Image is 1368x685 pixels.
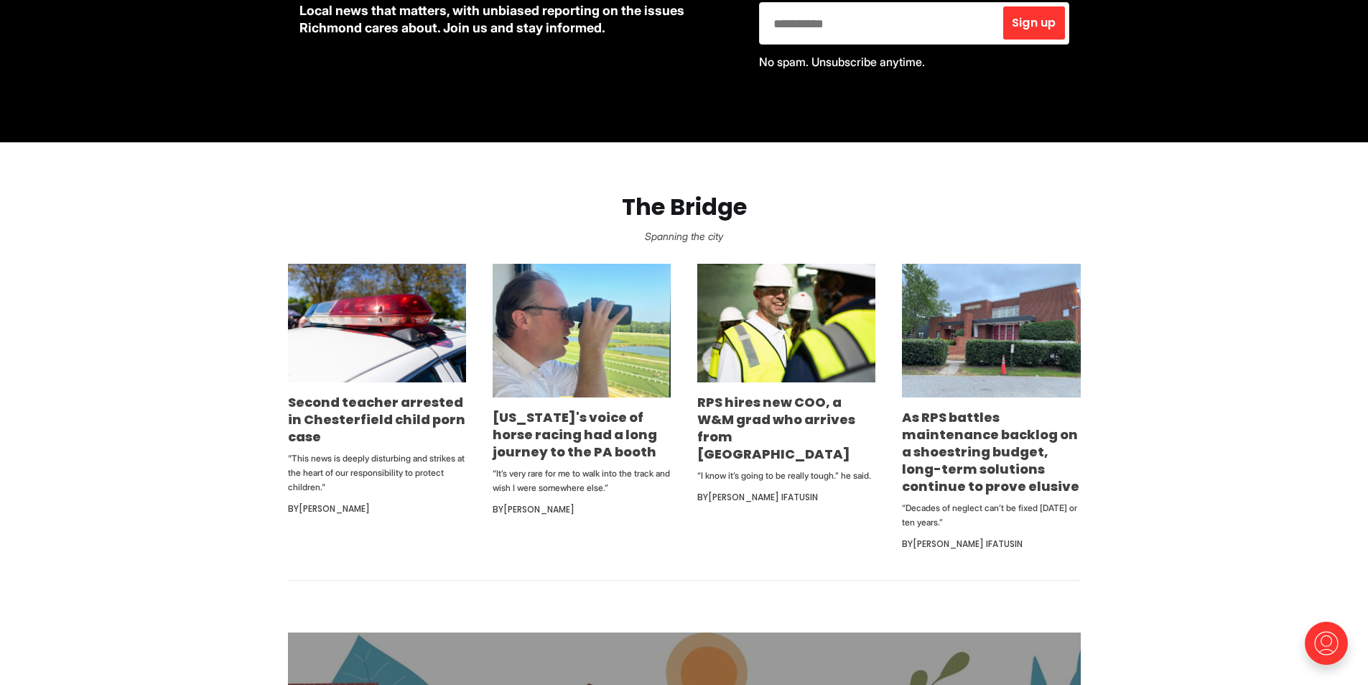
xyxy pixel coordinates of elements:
a: [PERSON_NAME] [299,502,370,515]
div: By [902,535,1080,553]
a: RPS hires new COO, a W&M grad who arrives from [GEOGRAPHIC_DATA] [697,393,855,463]
img: Virginia's voice of horse racing had a long journey to the PA booth [493,264,671,397]
img: As RPS battles maintenance backlog on a shoestring budget, long-term solutions continue to prove ... [902,264,1080,397]
p: “It’s very rare for me to walk into the track and wish I were somewhere else.” [493,466,671,495]
a: [US_STATE]'s voice of horse racing had a long journey to the PA booth [493,408,657,461]
p: Local news that matters, with unbiased reporting on the issues Richmond cares about. Join us and ... [299,2,736,37]
p: “Decades of neglect can’t be fixed [DATE] or ten years.” [902,501,1080,530]
p: “I know it’s going to be really tough.” he said. [697,469,875,483]
a: [PERSON_NAME] Ifatusin [913,538,1023,550]
a: As RPS battles maintenance backlog on a shoestring budget, long-term solutions continue to prove ... [902,408,1079,495]
a: Second teacher arrested in Chesterfield child porn case [288,393,465,446]
div: By [493,501,671,518]
span: No spam. Unsubscribe anytime. [759,55,925,69]
div: By [288,500,466,518]
img: RPS hires new COO, a W&M grad who arrives from Indianapolis [697,264,875,383]
p: "This news is deeply disturbing and strikes at the heart of our responsibility to protect children." [288,451,466,495]
button: Sign up [1003,6,1064,40]
div: By [697,489,875,506]
span: Sign up [1012,17,1056,29]
iframe: portal-trigger [1293,615,1368,685]
a: [PERSON_NAME] [503,503,574,515]
img: Second teacher arrested in Chesterfield child porn case [288,264,466,382]
p: Spanning the city [23,226,1345,247]
a: [PERSON_NAME] Ifatusin [708,491,818,503]
h2: The Bridge [23,194,1345,221]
